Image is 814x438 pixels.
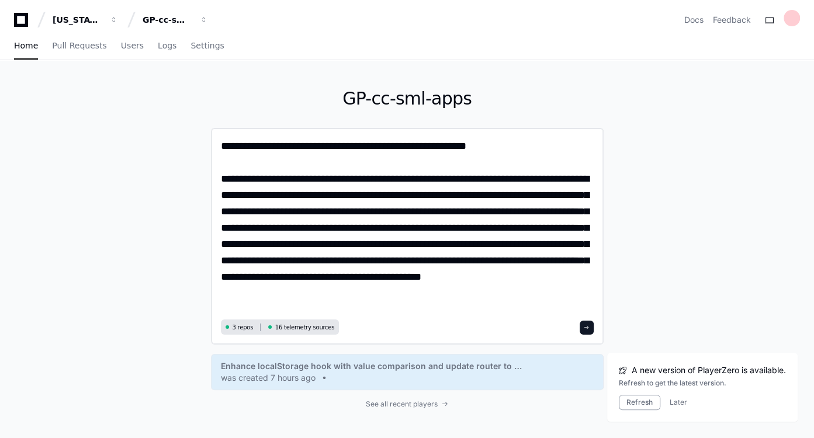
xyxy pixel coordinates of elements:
span: 3 repos [233,323,254,332]
button: Later [670,398,687,407]
span: 16 telemetry sources [275,323,334,332]
a: Pull Requests [52,33,106,60]
button: Feedback [713,14,751,26]
div: Refresh to get the latest version. [619,378,786,388]
button: [US_STATE] Pacific [48,9,123,30]
span: Pull Requests [52,42,106,49]
a: Home [14,33,38,60]
div: [US_STATE] Pacific [53,14,103,26]
div: GP-cc-sml-apps [143,14,193,26]
a: Enhance localStorage hook with value comparison and update router to …was created 7 hours ago [221,360,594,384]
span: Settings [190,42,224,49]
a: See all recent players [211,399,604,409]
span: See all recent players [366,399,438,409]
button: Refresh [619,395,660,410]
span: Logs [158,42,176,49]
span: Users [121,42,144,49]
a: Docs [684,14,704,26]
button: GP-cc-sml-apps [138,9,213,30]
span: Enhance localStorage hook with value comparison and update router to … [221,360,522,372]
a: Settings [190,33,224,60]
span: was created 7 hours ago [221,372,316,384]
a: Logs [158,33,176,60]
a: Users [121,33,144,60]
span: A new version of PlayerZero is available. [632,364,786,376]
h1: GP-cc-sml-apps [211,88,604,109]
span: Home [14,42,38,49]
